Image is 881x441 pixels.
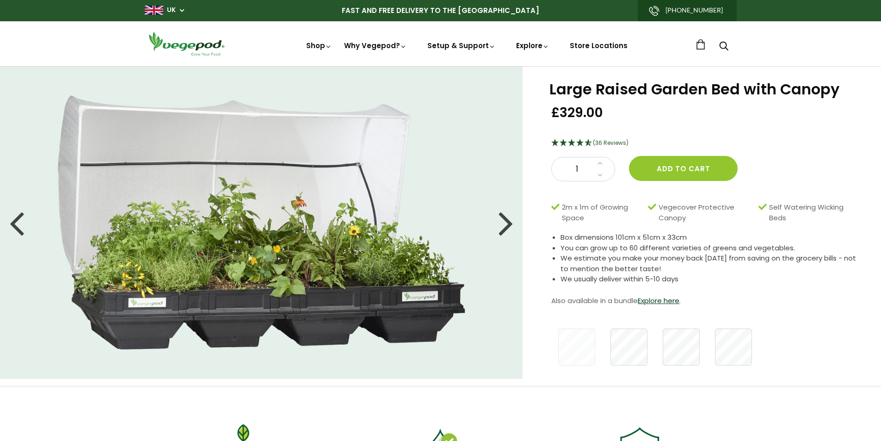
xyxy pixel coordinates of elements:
[561,163,592,175] span: 1
[58,95,465,350] img: Large Raised Garden Bed with Canopy
[551,137,858,149] div: 4.67 Stars - 36 Reviews
[570,41,628,50] a: Store Locations
[344,41,407,50] a: Why Vegepod?
[562,202,643,223] span: 2m x 1m of Growing Space
[595,169,605,181] a: Decrease quantity by 1
[659,202,753,223] span: Vegecover Protective Canopy
[145,31,228,57] img: Vegepod
[769,202,853,223] span: Self Watering Wicking Beds
[427,41,496,50] a: Setup & Support
[167,6,176,15] a: UK
[561,232,858,243] li: Box dimensions 101cm x 51cm x 33cm
[516,41,549,50] a: Explore
[551,294,858,308] p: Also available in a bundle .
[595,157,605,169] a: Increase quantity by 1
[719,42,728,52] a: Search
[549,82,858,97] h1: Large Raised Garden Bed with Canopy
[561,253,858,274] li: We estimate you make your money back [DATE] from saving on the grocery bills - not to mention the...
[306,41,332,50] a: Shop
[638,296,679,305] a: Explore here
[561,243,858,254] li: You can grow up to 60 different varieties of greens and vegetables.
[551,104,603,121] span: £329.00
[629,156,738,181] button: Add to cart
[593,139,628,147] span: (36 Reviews)
[145,6,163,15] img: gb_large.png
[561,274,858,285] li: We usually deliver within 5-10 days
